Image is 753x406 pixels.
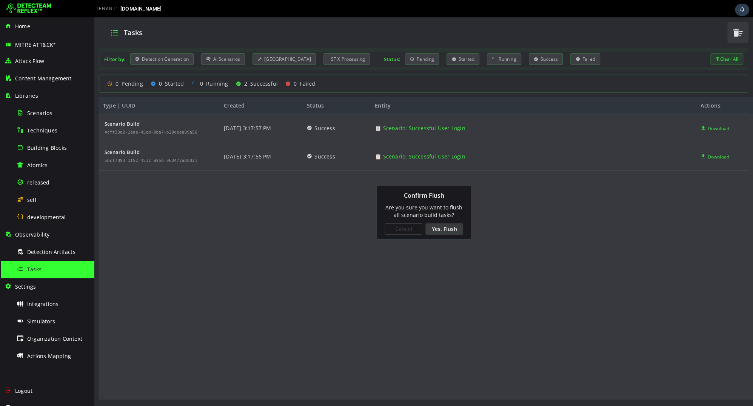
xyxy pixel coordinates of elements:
[27,248,75,255] span: Detection Artifacts
[27,109,52,117] span: Scenarios
[15,41,56,48] span: MITRE ATT&CK
[27,335,82,342] span: Organization Context
[290,206,328,217] div: Cancel
[15,387,32,394] span: Logout
[27,318,55,325] span: Simulators
[331,206,369,217] div: Yes, Flush
[15,92,38,99] span: Libraries
[27,214,66,221] span: developmental
[282,166,377,222] div: Confirm Flush
[27,300,59,308] span: Integrations
[27,161,48,169] span: Atomics
[27,266,42,273] span: Tasks
[282,167,377,186] div: Confirm Flush
[27,196,37,203] span: self
[15,283,36,290] span: Settings
[27,144,67,151] span: Building Blocks
[15,231,50,238] span: Observability
[735,4,749,16] div: Task Notifications
[53,42,55,45] sup: ®
[15,75,72,82] span: Content Management
[291,186,368,201] span: Are you sure you want to flush all scenario build tasks?
[120,6,162,12] span: [DOMAIN_NAME]
[15,23,30,30] span: Home
[6,3,51,15] img: Detecteam logo
[27,179,50,186] span: released
[27,127,57,134] span: Techniques
[27,352,71,360] span: Actions Mapping
[15,57,44,65] span: Attack Flow
[96,6,117,11] span: TENANT:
